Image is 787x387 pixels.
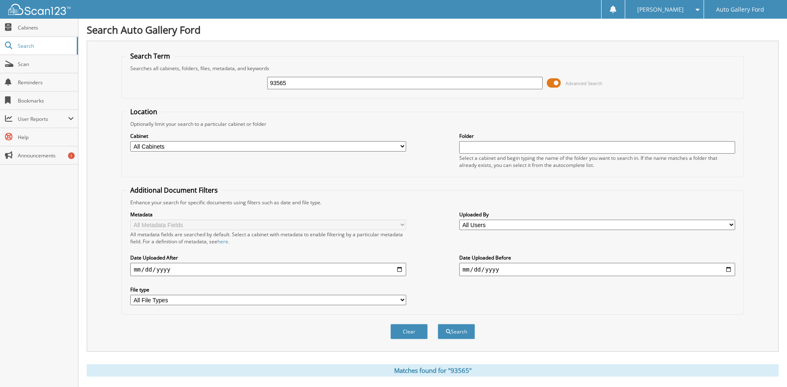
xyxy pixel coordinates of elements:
[18,134,74,141] span: Help
[438,324,475,339] button: Search
[18,152,74,159] span: Announcements
[459,154,735,169] div: Select a cabinet and begin typing the name of the folder you want to search in. If the name match...
[87,23,779,37] h1: Search Auto Gallery Ford
[716,7,764,12] span: Auto Gallery Ford
[459,254,735,261] label: Date Uploaded Before
[126,65,739,72] div: Searches all cabinets, folders, files, metadata, and keywords
[18,97,74,104] span: Bookmarks
[18,24,74,31] span: Cabinets
[68,152,75,159] div: 1
[459,263,735,276] input: end
[565,80,602,86] span: Advanced Search
[18,61,74,68] span: Scan
[126,199,739,206] div: Enhance your search for specific documents using filters such as date and file type.
[126,186,222,195] legend: Additional Document Filters
[217,238,228,245] a: here
[126,107,161,116] legend: Location
[18,115,68,122] span: User Reports
[126,51,174,61] legend: Search Term
[18,42,73,49] span: Search
[130,231,406,245] div: All metadata fields are searched by default. Select a cabinet with metadata to enable filtering b...
[459,132,735,140] label: Folder
[390,324,428,339] button: Clear
[130,286,406,293] label: File type
[130,263,406,276] input: start
[8,4,71,15] img: scan123-logo-white.svg
[637,7,684,12] span: [PERSON_NAME]
[126,120,739,127] div: Optionally limit your search to a particular cabinet or folder
[130,132,406,140] label: Cabinet
[87,364,779,377] div: Matches found for "93565"
[130,254,406,261] label: Date Uploaded After
[130,211,406,218] label: Metadata
[18,79,74,86] span: Reminders
[459,211,735,218] label: Uploaded By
